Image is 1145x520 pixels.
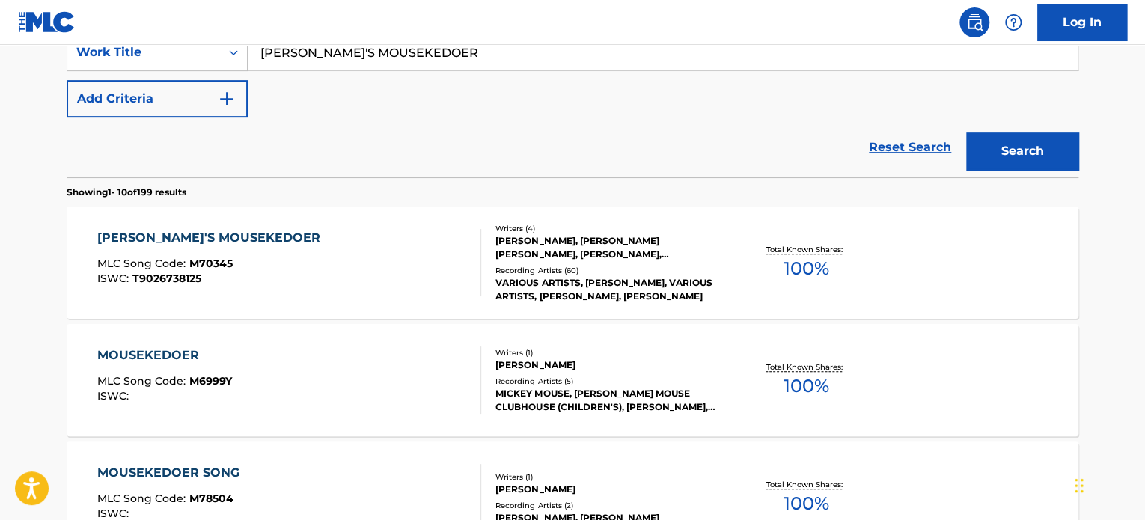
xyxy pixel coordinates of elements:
[218,90,236,108] img: 9d2ae6d4665cec9f34b9.svg
[495,376,721,387] div: Recording Artists ( 5 )
[1070,448,1145,520] iframe: Chat Widget
[67,207,1078,319] a: [PERSON_NAME]'S MOUSEKEDOERMLC Song Code:M70345ISWC:T9026738125Writers (4)[PERSON_NAME], [PERSON_...
[783,255,828,282] span: 100 %
[495,387,721,414] div: MICKEY MOUSE, [PERSON_NAME] MOUSE CLUBHOUSE (CHILDREN'S), [PERSON_NAME], VARIOUS ARTISTS, VARIOUS...
[766,479,846,490] p: Total Known Shares:
[766,361,846,373] p: Total Known Shares:
[67,186,186,199] p: Showing 1 - 10 of 199 results
[1004,13,1022,31] img: help
[18,11,76,33] img: MLC Logo
[189,492,233,505] span: M78504
[495,500,721,511] div: Recording Artists ( 2 )
[495,471,721,483] div: Writers ( 1 )
[97,272,132,285] span: ISWC :
[966,132,1078,170] button: Search
[1037,4,1127,41] a: Log In
[97,229,328,247] div: [PERSON_NAME]'S MOUSEKEDOER
[97,257,189,270] span: MLC Song Code :
[97,492,189,505] span: MLC Song Code :
[97,346,232,364] div: MOUSEKEDOER
[783,373,828,400] span: 100 %
[76,43,211,61] div: Work Title
[998,7,1028,37] div: Help
[1075,463,1084,508] div: Drag
[495,358,721,372] div: [PERSON_NAME]
[132,272,201,285] span: T9026738125
[495,347,721,358] div: Writers ( 1 )
[766,244,846,255] p: Total Known Shares:
[959,7,989,37] a: Public Search
[97,464,247,482] div: MOUSEKEDOER SONG
[495,223,721,234] div: Writers ( 4 )
[495,234,721,261] div: [PERSON_NAME], [PERSON_NAME] [PERSON_NAME], [PERSON_NAME], [PERSON_NAME]
[67,324,1078,436] a: MOUSEKEDOERMLC Song Code:M6999YISWC:Writers (1)[PERSON_NAME]Recording Artists (5)MICKEY MOUSE, [P...
[861,131,959,164] a: Reset Search
[97,374,189,388] span: MLC Song Code :
[67,34,1078,177] form: Search Form
[189,257,233,270] span: M70345
[67,80,248,117] button: Add Criteria
[97,389,132,403] span: ISWC :
[495,483,721,496] div: [PERSON_NAME]
[189,374,232,388] span: M6999Y
[97,507,132,520] span: ISWC :
[783,490,828,517] span: 100 %
[495,276,721,303] div: VARIOUS ARTISTS, [PERSON_NAME], VARIOUS ARTISTS, [PERSON_NAME], [PERSON_NAME]
[965,13,983,31] img: search
[495,265,721,276] div: Recording Artists ( 60 )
